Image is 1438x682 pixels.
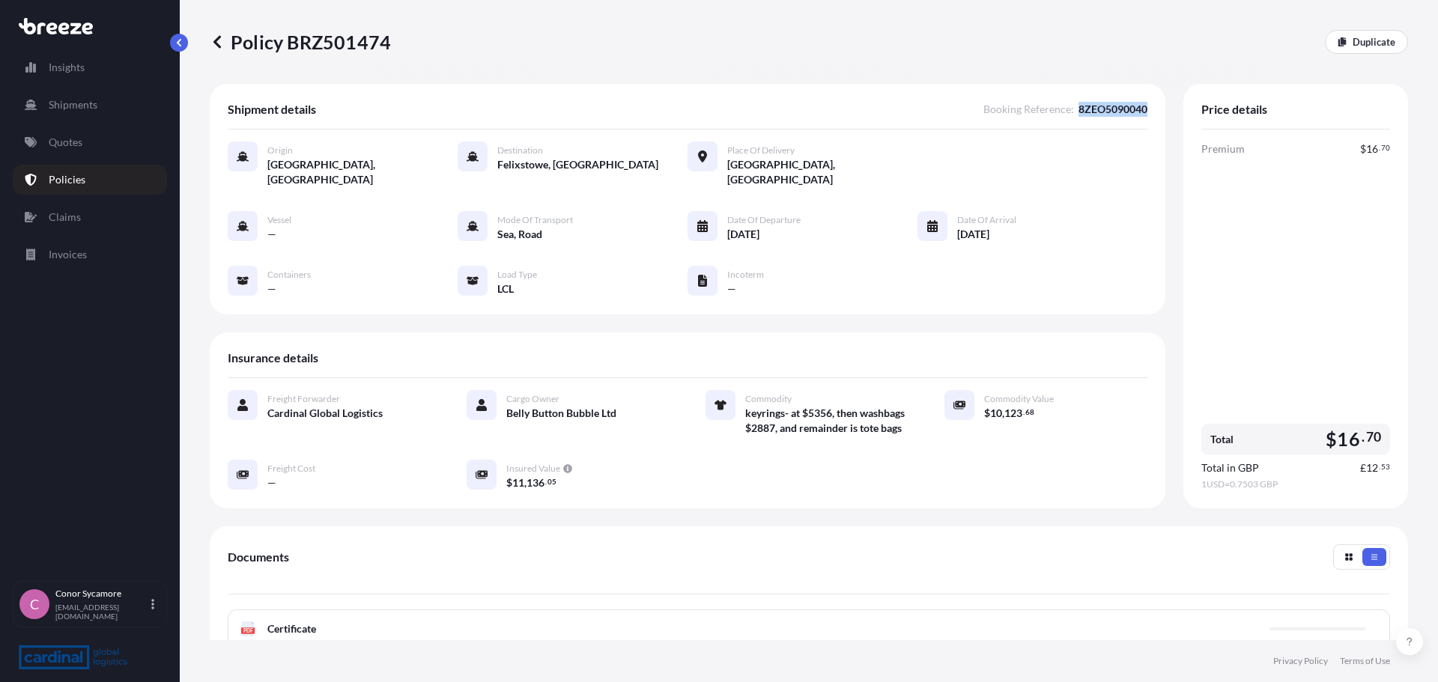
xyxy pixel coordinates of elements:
[13,240,167,270] a: Invoices
[497,157,658,172] span: Felixstowe, [GEOGRAPHIC_DATA]
[228,549,289,564] span: Documents
[243,628,253,633] text: PDF
[990,408,1002,418] span: 10
[984,408,990,418] span: $
[13,90,167,120] a: Shipments
[497,281,514,296] span: LCL
[49,97,97,112] p: Shipments
[267,475,276,490] span: —
[1201,478,1390,490] span: 1 USD = 0.7503 GBP
[49,135,82,150] p: Quotes
[1379,464,1380,469] span: .
[1004,408,1022,418] span: 123
[19,645,127,669] img: organization-logo
[497,214,573,226] span: Mode of Transport
[1360,463,1366,473] span: £
[1201,141,1245,156] span: Premium
[267,269,311,281] span: Containers
[547,479,556,484] span: 05
[228,350,318,365] span: Insurance details
[1360,144,1366,154] span: $
[512,478,524,488] span: 11
[210,30,391,54] p: Policy BRZ501474
[49,247,87,262] p: Invoices
[727,144,795,156] span: Place of Delivery
[957,227,989,242] span: [DATE]
[545,479,547,484] span: .
[1023,409,1025,415] span: .
[506,463,560,475] span: Insured Value
[13,52,167,82] a: Insights
[267,157,458,187] span: [GEOGRAPHIC_DATA], [GEOGRAPHIC_DATA]
[506,393,559,405] span: Cargo Owner
[506,406,616,421] span: Belly Button Bubble Ltd
[1366,144,1378,154] span: 16
[1025,409,1034,415] span: 68
[1326,430,1337,448] span: $
[1210,432,1234,447] span: Total
[1379,145,1380,150] span: .
[1340,655,1390,667] a: Terms of Use
[13,202,167,232] a: Claims
[267,144,293,156] span: Origin
[13,127,167,157] a: Quotes
[745,406,908,436] span: keyrings- at $5356, then washbags $2887, and remainder is tote bags
[727,157,917,187] span: [GEOGRAPHIC_DATA], [GEOGRAPHIC_DATA]
[1353,34,1395,49] p: Duplicate
[267,214,291,226] span: Vessel
[727,269,764,281] span: Incoterm
[1381,464,1390,469] span: 53
[1366,433,1381,442] span: 70
[524,478,527,488] span: ,
[55,603,148,621] p: [EMAIL_ADDRESS][DOMAIN_NAME]
[13,165,167,195] a: Policies
[497,227,542,242] span: Sea, Road
[527,478,544,488] span: 136
[983,102,1074,117] span: Booking Reference :
[267,406,383,421] span: Cardinal Global Logistics
[55,588,148,600] p: Conor Sycamore
[957,214,1016,226] span: Date of Arrival
[49,210,81,225] p: Claims
[1337,430,1359,448] span: 16
[497,269,537,281] span: Load Type
[228,102,316,117] span: Shipment details
[727,214,801,226] span: Date of Departure
[745,393,792,405] span: Commodity
[30,597,39,612] span: C
[49,172,85,187] p: Policies
[267,281,276,296] span: —
[1002,408,1004,418] span: ,
[267,463,315,475] span: Freight Cost
[1325,30,1408,54] a: Duplicate
[506,478,512,488] span: $
[1381,145,1390,150] span: 70
[984,393,1054,405] span: Commodity Value
[727,281,736,296] span: —
[497,144,543,156] span: Destination
[1362,433,1365,442] span: .
[267,393,340,405] span: Freight Forwarder
[1366,463,1378,473] span: 12
[1078,102,1147,117] span: 8ZEO5090040
[727,227,759,242] span: [DATE]
[49,60,85,75] p: Insights
[1201,102,1267,117] span: Price details
[1201,460,1259,475] span: Total in GBP
[267,621,316,636] span: Certificate
[267,227,276,242] span: —
[1273,655,1328,667] a: Privacy Policy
